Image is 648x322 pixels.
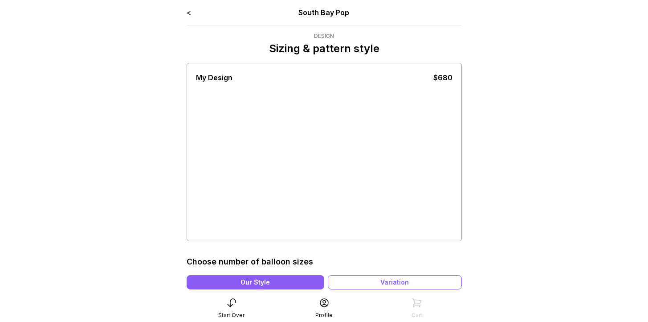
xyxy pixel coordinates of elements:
div: Profile [315,312,333,319]
p: Sizing & pattern style [269,41,379,56]
div: Choose number of balloon sizes [187,256,313,268]
div: My Design [196,72,232,83]
div: Design [269,33,379,40]
div: Variation [328,275,462,289]
div: Cart [412,312,422,319]
div: $680 [433,72,452,83]
a: < [187,8,191,17]
div: South Bay Pop [241,7,407,18]
div: Start Over [218,312,245,319]
div: Our Style [187,275,324,289]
